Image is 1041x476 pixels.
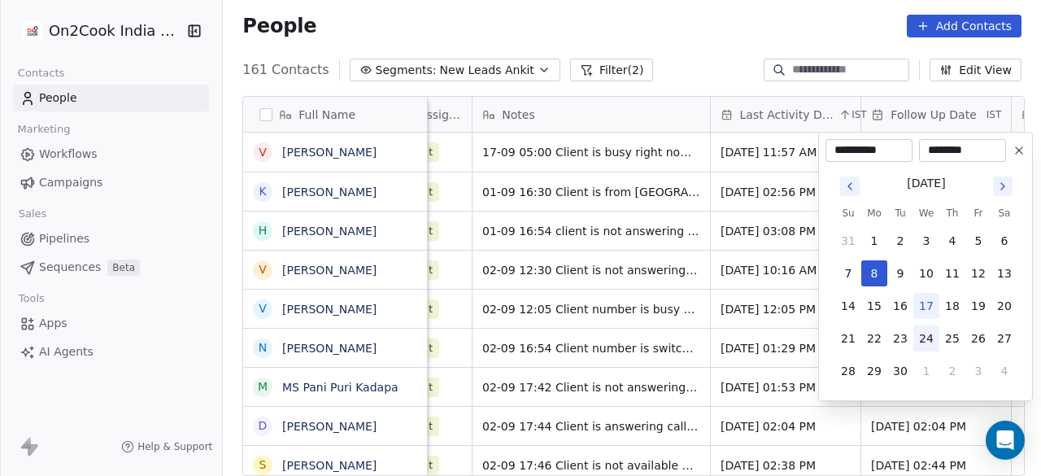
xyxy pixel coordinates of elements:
[965,205,991,221] th: Friday
[965,293,991,319] button: 19
[887,205,913,221] th: Tuesday
[939,205,965,221] th: Thursday
[965,228,991,254] button: 5
[907,175,945,192] div: [DATE]
[913,325,939,352] button: 24
[991,325,1017,352] button: 27
[965,358,991,384] button: 3
[939,260,965,286] button: 11
[913,293,939,319] button: 17
[991,260,1017,286] button: 13
[939,325,965,352] button: 25
[913,358,939,384] button: 1
[861,260,887,286] button: 8
[965,260,991,286] button: 12
[838,175,861,198] button: Go to previous month
[887,358,913,384] button: 30
[861,325,887,352] button: 22
[991,205,1017,221] th: Saturday
[913,205,939,221] th: Wednesday
[887,293,913,319] button: 16
[835,325,861,352] button: 21
[965,325,991,352] button: 26
[861,358,887,384] button: 29
[887,260,913,286] button: 9
[835,358,861,384] button: 28
[991,358,1017,384] button: 4
[887,228,913,254] button: 2
[991,175,1014,198] button: Go to next month
[835,260,861,286] button: 7
[991,228,1017,254] button: 6
[835,228,861,254] button: 31
[835,205,861,221] th: Sunday
[861,228,887,254] button: 1
[913,228,939,254] button: 3
[887,325,913,352] button: 23
[991,293,1017,319] button: 20
[939,293,965,319] button: 18
[939,358,965,384] button: 2
[913,260,939,286] button: 10
[861,293,887,319] button: 15
[939,228,965,254] button: 4
[835,293,861,319] button: 14
[861,205,887,221] th: Monday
